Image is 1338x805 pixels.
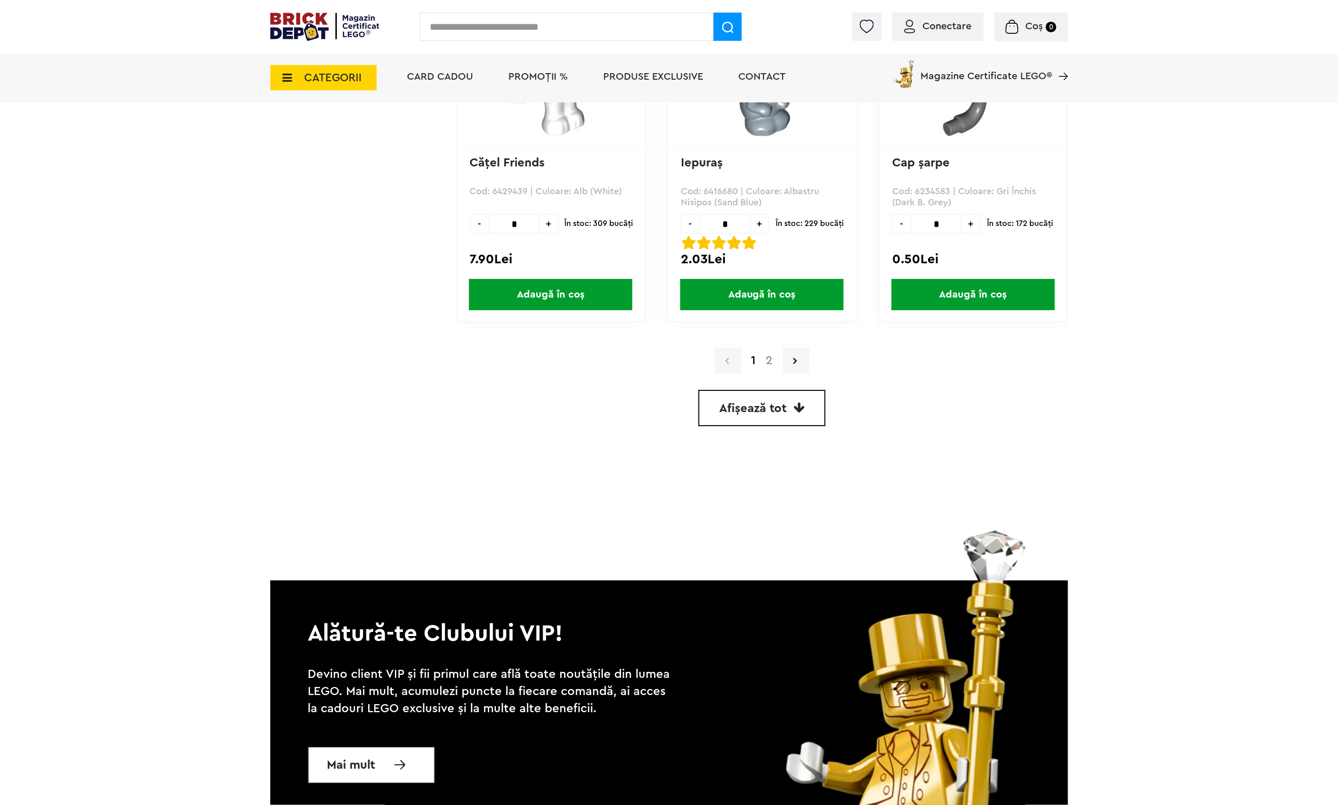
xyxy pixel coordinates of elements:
span: Conectare [923,21,972,31]
div: 2.03Lei [681,253,843,266]
span: În stoc: 229 bucăţi [776,214,844,234]
a: 2 [761,355,778,367]
span: În stoc: 309 bucăţi [565,214,633,234]
span: Magazine Certificate LEGO® [921,58,1053,81]
span: Mai mult [327,760,376,770]
span: În stoc: 172 bucăţi [987,214,1053,234]
img: Evaluare cu stele [742,236,757,250]
span: Adaugă în coș [680,279,844,310]
a: Produse exclusive [604,72,704,82]
div: 0.50Lei [892,253,1054,266]
a: Adaugă în coș [880,279,1067,310]
strong: 1 [746,355,761,367]
a: Card Cadou [408,72,474,82]
p: Devino client VIP și fii primul care află toate noutățile din lumea LEGO. Mai mult, acumulezi pun... [308,666,676,717]
small: 0 [1046,22,1057,32]
span: - [681,214,700,234]
a: Afișează tot [699,390,826,426]
a: Iepuraş [681,157,723,169]
a: Contact [739,72,786,82]
a: Adaugă în coș [668,279,855,310]
img: Mai multe informatii [394,760,406,770]
img: Evaluare cu stele [682,236,696,250]
a: Pagina urmatoare [783,348,809,374]
a: Căţel Friends [470,157,545,169]
img: Evaluare cu stele [727,236,741,250]
p: Cod: 6429439 | Culoare: Alb (White) [470,186,632,208]
a: Magazine Certificate LEGO® [1053,58,1068,68]
span: + [750,214,769,234]
span: - [892,214,911,234]
p: Alătură-te Clubului VIP! [270,581,1068,649]
span: + [540,214,558,234]
span: + [962,214,980,234]
span: - [470,214,489,234]
span: Adaugă în coș [892,279,1055,310]
span: Afișează tot [719,402,787,415]
a: Conectare [904,21,972,31]
p: Cod: 6234583 | Culoare: Gri Închis (Dark B. Grey) [892,186,1054,208]
img: Evaluare cu stele [697,236,711,250]
a: Adaugă în coș [457,279,645,310]
p: Cod: 6416680 | Culoare: Albastru Nisipos (Sand Blue) [681,186,843,208]
span: Adaugă în coș [469,279,632,310]
span: Coș [1025,21,1043,31]
img: Evaluare cu stele [712,236,726,250]
div: 7.90Lei [470,253,632,266]
a: Mai mult [308,747,435,783]
span: CATEGORII [305,72,362,83]
a: PROMOȚII % [509,72,568,82]
a: Cap şarpe [892,157,950,169]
